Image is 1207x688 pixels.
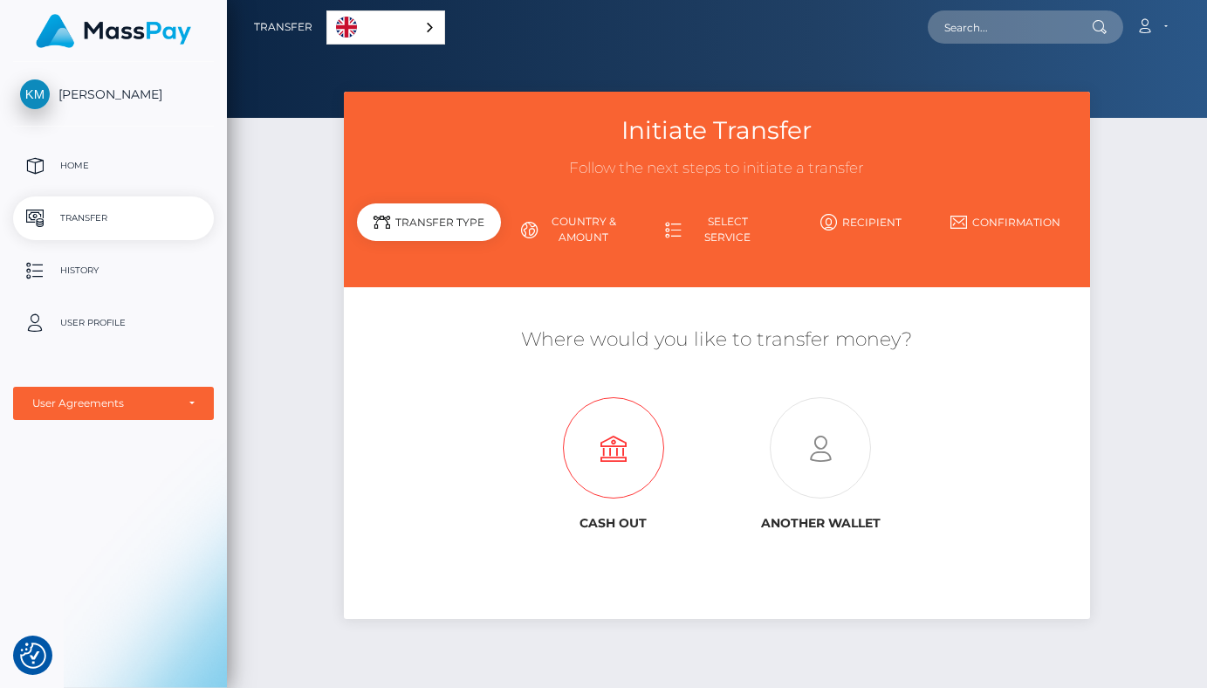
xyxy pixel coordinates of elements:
[327,11,444,44] a: English
[523,516,704,531] h6: Cash out
[20,643,46,669] button: Consent Preferences
[13,387,214,420] button: User Agreements
[32,396,175,410] div: User Agreements
[20,643,46,669] img: Revisit consent button
[357,327,1078,354] h5: Where would you like to transfer money?
[501,207,645,252] a: Country & Amount
[36,14,191,48] img: MassPay
[645,207,789,252] a: Select Service
[13,301,214,345] a: User Profile
[357,207,501,252] a: Transfer Type
[357,203,501,241] div: Transfer Type
[20,153,207,179] p: Home
[326,10,445,45] div: Language
[254,9,312,45] a: Transfer
[20,205,207,231] p: Transfer
[357,158,1078,179] h3: Follow the next steps to initiate a transfer
[20,258,207,284] p: History
[789,207,933,237] a: Recipient
[326,10,445,45] aside: Language selected: English
[20,310,207,336] p: User Profile
[13,249,214,292] a: History
[13,196,214,240] a: Transfer
[933,207,1077,237] a: Confirmation
[928,10,1092,44] input: Search...
[357,114,1078,148] h3: Initiate Transfer
[13,86,214,102] span: [PERSON_NAME]
[13,144,214,188] a: Home
[730,516,911,531] h6: Another wallet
